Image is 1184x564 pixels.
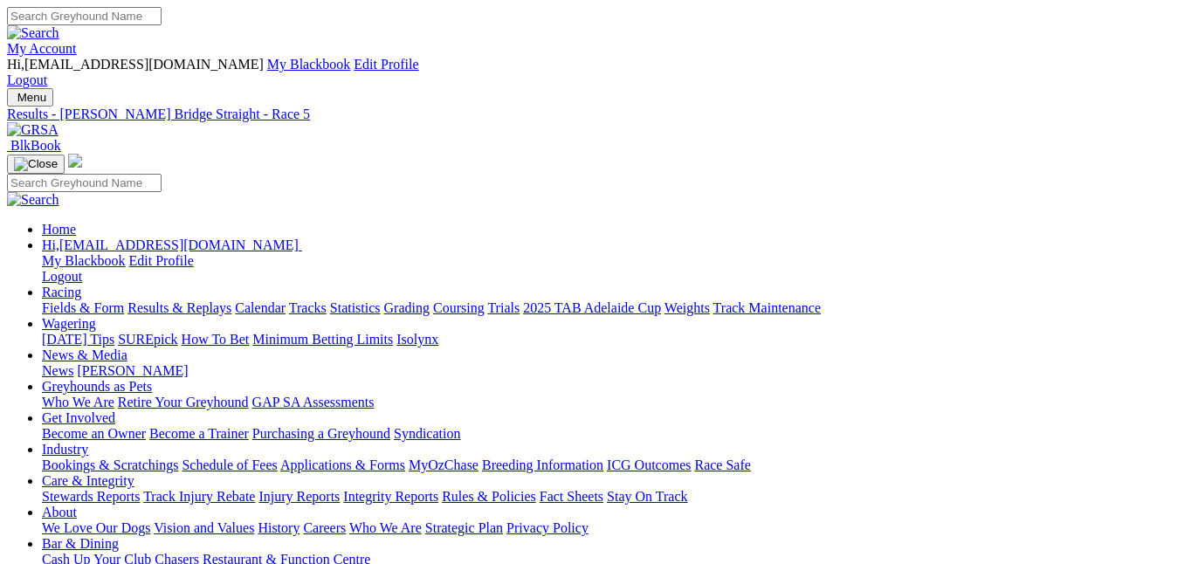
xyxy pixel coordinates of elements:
div: Wagering [42,332,1177,347]
a: Purchasing a Greyhound [252,426,390,441]
a: Stay On Track [607,489,687,504]
a: Coursing [433,300,485,315]
a: Rules & Policies [442,489,536,504]
a: Calendar [235,300,286,315]
div: Racing [42,300,1177,316]
a: Statistics [330,300,381,315]
a: Vision and Values [154,520,254,535]
a: Track Maintenance [713,300,821,315]
a: Minimum Betting Limits [252,332,393,347]
a: How To Bet [182,332,250,347]
a: Fields & Form [42,300,124,315]
div: About [42,520,1177,536]
img: Search [7,25,59,41]
a: My Account [7,41,77,56]
a: Retire Your Greyhound [118,395,249,409]
a: BlkBook [7,138,61,153]
span: Hi, [EMAIL_ADDRESS][DOMAIN_NAME] [7,57,264,72]
div: Greyhounds as Pets [42,395,1177,410]
a: Track Injury Rebate [143,489,255,504]
a: Get Involved [42,410,115,425]
div: Industry [42,457,1177,473]
a: Edit Profile [354,57,418,72]
img: GRSA [7,122,59,138]
a: Bookings & Scratchings [42,457,178,472]
a: Hi,[EMAIL_ADDRESS][DOMAIN_NAME] [42,237,302,252]
a: Bar & Dining [42,536,119,551]
a: My Blackbook [267,57,351,72]
a: SUREpick [118,332,177,347]
a: News [42,363,73,378]
a: Become a Trainer [149,426,249,441]
img: Close [14,157,58,171]
img: logo-grsa-white.png [68,154,82,168]
a: Fact Sheets [540,489,603,504]
a: Greyhounds as Pets [42,379,152,394]
div: News & Media [42,363,1177,379]
a: Strategic Plan [425,520,503,535]
a: Tracks [289,300,327,315]
span: BlkBook [10,138,61,153]
a: Injury Reports [258,489,340,504]
a: 2025 TAB Adelaide Cup [523,300,661,315]
a: Logout [7,72,47,87]
a: My Blackbook [42,253,126,268]
div: Care & Integrity [42,489,1177,505]
img: Search [7,192,59,208]
a: Home [42,222,76,237]
a: Results & Replays [127,300,231,315]
a: Integrity Reports [343,489,438,504]
a: Syndication [394,426,460,441]
div: My Account [7,57,1177,88]
a: Isolynx [396,332,438,347]
a: Weights [664,300,710,315]
input: Search [7,7,162,25]
a: Results - [PERSON_NAME] Bridge Straight - Race 5 [7,107,1177,122]
a: [PERSON_NAME] [77,363,188,378]
a: Care & Integrity [42,473,134,488]
a: ICG Outcomes [607,457,691,472]
a: Privacy Policy [506,520,589,535]
a: About [42,505,77,519]
a: Breeding Information [482,457,603,472]
a: Schedule of Fees [182,457,277,472]
a: Who We Are [42,395,114,409]
a: Trials [487,300,520,315]
span: Hi, [EMAIL_ADDRESS][DOMAIN_NAME] [42,237,299,252]
a: News & Media [42,347,127,362]
div: Hi,[EMAIL_ADDRESS][DOMAIN_NAME] [42,253,1177,285]
a: MyOzChase [409,457,478,472]
a: Race Safe [694,457,750,472]
a: GAP SA Assessments [252,395,375,409]
a: Grading [384,300,430,315]
a: [DATE] Tips [42,332,114,347]
a: History [258,520,299,535]
a: Logout [42,269,82,284]
a: Stewards Reports [42,489,140,504]
a: Become an Owner [42,426,146,441]
a: Careers [303,520,346,535]
button: Toggle navigation [7,88,53,107]
a: We Love Our Dogs [42,520,150,535]
a: Wagering [42,316,96,331]
a: Applications & Forms [280,457,405,472]
a: Edit Profile [129,253,194,268]
a: Who We Are [349,520,422,535]
span: Menu [17,91,46,104]
a: Racing [42,285,81,299]
button: Toggle navigation [7,155,65,174]
input: Search [7,174,162,192]
a: Industry [42,442,88,457]
div: Get Involved [42,426,1177,442]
